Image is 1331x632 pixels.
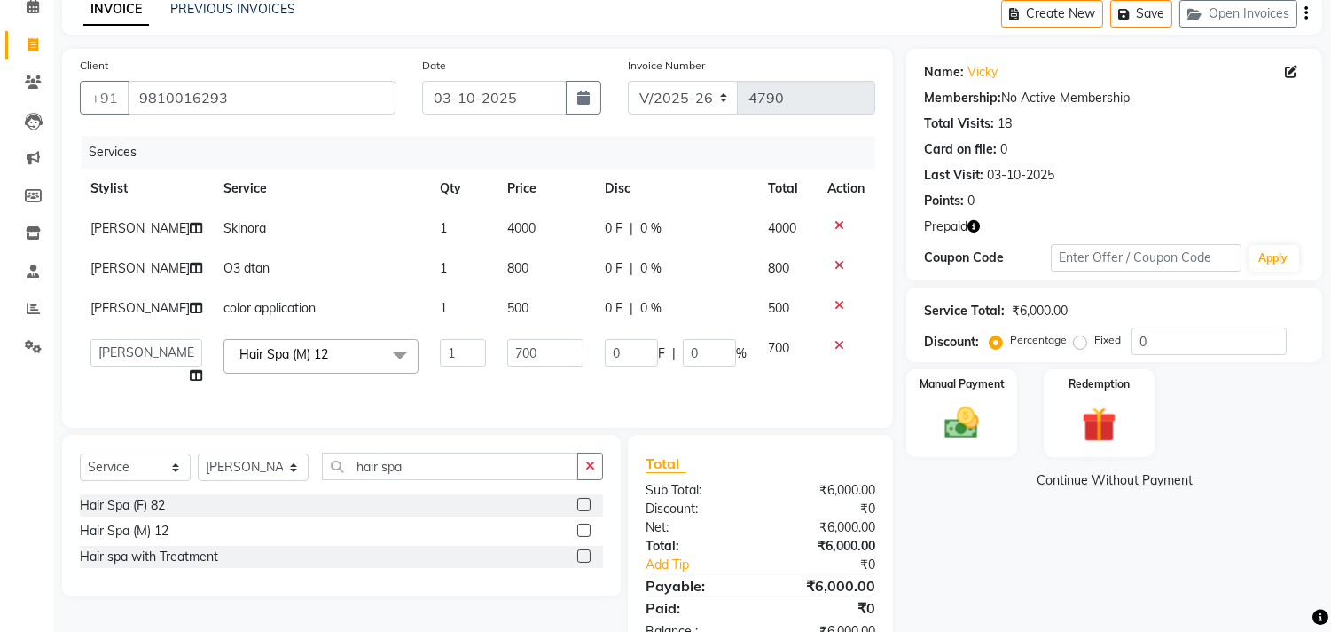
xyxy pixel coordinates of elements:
div: Paid: [632,597,761,619]
span: [PERSON_NAME] [90,220,190,236]
label: Percentage [1010,332,1067,348]
span: Skinora [223,220,266,236]
div: Payable: [632,575,761,596]
span: 0 F [605,219,622,238]
th: Stylist [80,169,213,209]
span: 0 F [605,299,622,318]
th: Price [497,169,594,209]
span: 4000 [768,220,796,236]
span: 700 [768,340,789,356]
a: Continue Without Payment [910,471,1319,490]
span: 1 [440,220,447,236]
a: Add Tip [632,556,782,574]
span: Total [646,454,686,473]
label: Fixed [1094,332,1121,348]
input: Enter Offer / Coupon Code [1051,244,1241,272]
div: 0 [967,192,975,210]
a: Vicky [967,63,998,82]
div: ₹0 [761,597,889,619]
span: % [736,344,747,363]
a: x [328,346,336,362]
label: Date [422,58,446,74]
span: 800 [768,260,789,276]
div: Hair Spa (M) 12 [80,522,168,541]
div: ₹6,000.00 [1012,302,1068,320]
a: PREVIOUS INVOICES [170,1,295,17]
div: Discount: [632,500,761,518]
span: Hair Spa (M) 12 [239,346,328,362]
label: Client [80,58,108,74]
div: Coupon Code [924,249,1051,267]
div: Total Visits: [924,115,994,133]
img: _gift.svg [1071,403,1127,446]
div: ₹0 [761,500,889,518]
span: 0 % [640,259,662,278]
div: ₹6,000.00 [761,537,889,556]
span: 500 [768,300,789,316]
div: ₹0 [782,556,889,574]
span: O3 dtan [223,260,270,276]
span: | [630,299,633,318]
span: 1 [440,260,447,276]
div: 0 [1000,140,1007,159]
span: 0 F [605,259,622,278]
div: Membership: [924,89,1001,107]
button: Apply [1249,245,1299,272]
div: ₹6,000.00 [761,518,889,537]
span: 0 % [640,299,662,318]
span: 0 % [640,219,662,238]
span: | [630,259,633,278]
span: 500 [507,300,528,316]
div: Card on file: [924,140,997,159]
button: +91 [80,81,129,115]
div: Discount: [924,333,979,352]
div: Total: [632,537,761,556]
span: Prepaid [924,217,967,236]
span: 4000 [507,220,536,236]
div: Hair Spa (F) 82 [80,496,165,515]
label: Invoice Number [628,58,705,74]
label: Redemption [1069,376,1130,392]
th: Service [213,169,429,209]
div: Hair spa with Treatment [80,548,218,566]
th: Disc [594,169,757,209]
div: Last Visit: [924,166,983,185]
div: ₹6,000.00 [761,575,889,596]
span: | [672,344,676,363]
div: Service Total: [924,302,1005,320]
span: F [658,344,665,363]
img: _cash.svg [934,403,990,443]
span: | [630,219,633,238]
span: [PERSON_NAME] [90,300,190,316]
th: Action [817,169,875,209]
div: 18 [998,115,1012,133]
th: Total [757,169,817,209]
span: 800 [507,260,528,276]
span: color application [223,300,316,316]
div: ₹6,000.00 [761,481,889,500]
div: Services [82,136,889,169]
label: Manual Payment [920,376,1005,392]
div: 03-10-2025 [987,166,1054,185]
span: [PERSON_NAME] [90,260,190,276]
div: Points: [924,192,964,210]
input: Search by Name/Mobile/Email/Code [128,81,395,115]
div: No Active Membership [924,89,1304,107]
input: Search or Scan [322,453,578,480]
span: 1 [440,300,447,316]
div: Name: [924,63,964,82]
th: Qty [429,169,497,209]
div: Net: [632,518,761,537]
div: Sub Total: [632,481,761,500]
